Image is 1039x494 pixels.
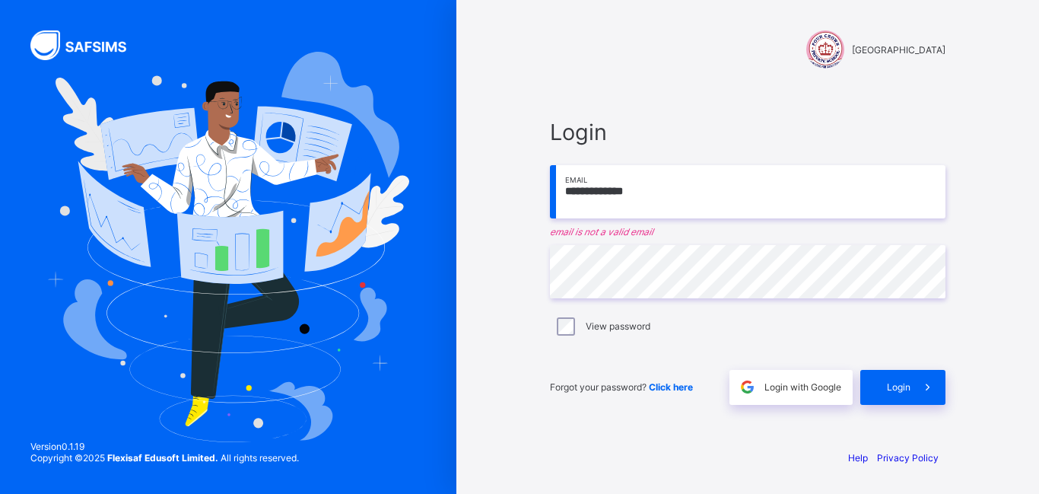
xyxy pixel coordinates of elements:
img: SAFSIMS Logo [30,30,145,60]
a: Help [848,452,868,464]
span: Copyright © 2025 All rights reserved. [30,452,299,464]
a: Privacy Policy [877,452,939,464]
span: Version 0.1.19 [30,441,299,452]
a: Click here [649,381,693,393]
strong: Flexisaf Edusoft Limited. [107,452,218,464]
span: Login [887,381,910,393]
em: email is not a valid email [550,226,945,237]
img: google.396cfc9801f0270233282035f929180a.svg [739,378,756,396]
span: [GEOGRAPHIC_DATA] [852,44,945,56]
span: Login [550,119,945,145]
span: Forgot your password? [550,381,693,393]
span: Login with Google [764,381,841,393]
label: View password [586,320,650,332]
img: Hero Image [47,52,409,441]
